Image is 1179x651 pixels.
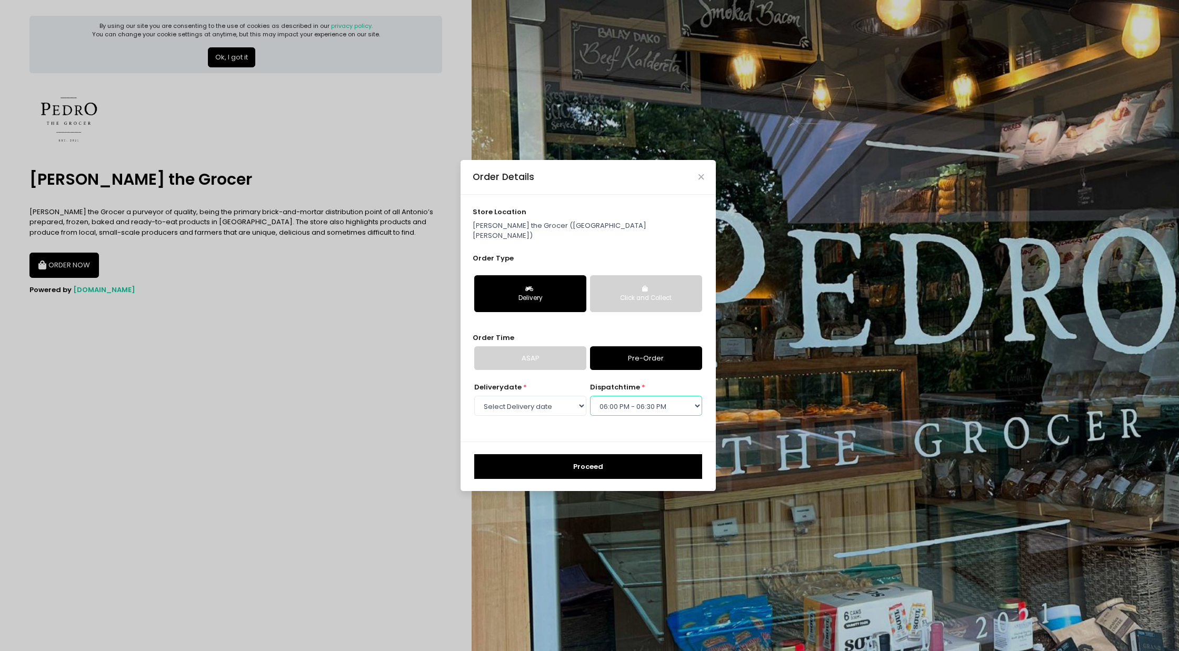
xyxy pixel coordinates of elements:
p: [PERSON_NAME] the Grocer ([GEOGRAPHIC_DATA][PERSON_NAME]) [473,221,704,241]
button: Close [698,174,704,179]
button: Proceed [474,454,702,479]
span: Delivery date [474,382,522,392]
span: dispatch time [590,382,640,392]
span: store location [473,207,526,217]
button: Delivery [474,275,586,312]
span: Order Time [473,333,514,343]
div: Delivery [482,294,579,303]
a: ASAP [474,346,586,370]
a: Pre-Order [590,346,702,370]
div: Click and Collect [597,294,695,303]
button: Click and Collect [590,275,702,312]
div: Order Details [473,170,534,184]
span: Order Type [473,253,514,263]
